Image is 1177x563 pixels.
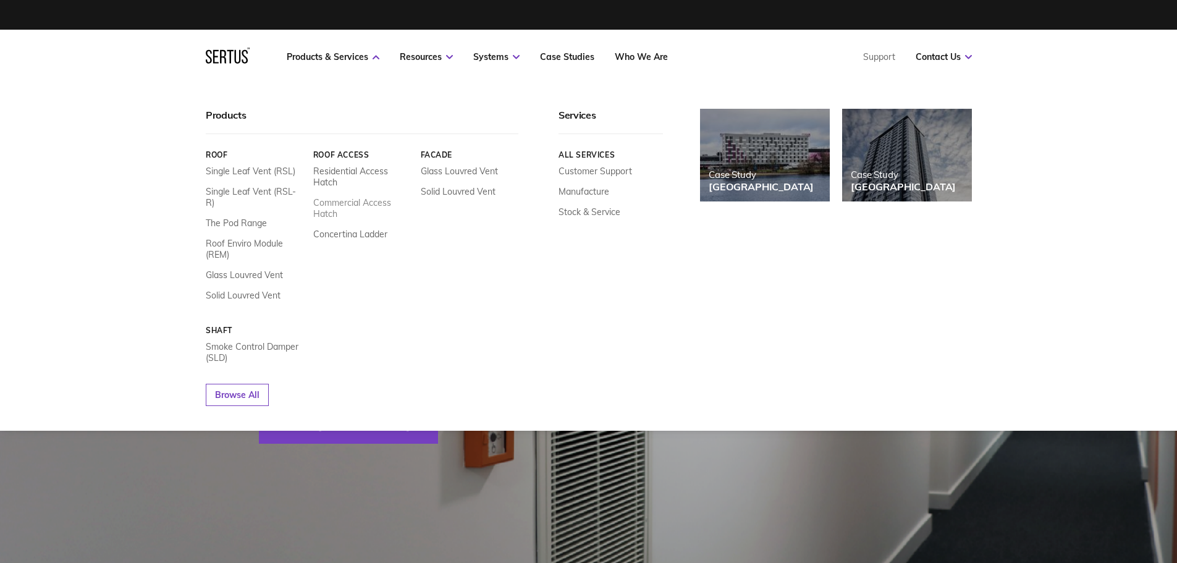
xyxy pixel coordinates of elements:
div: Case Study [709,169,814,180]
iframe: Chat Widget [955,420,1177,563]
a: Stock & Service [559,206,620,218]
div: [GEOGRAPHIC_DATA] [709,180,814,193]
a: Systems [473,51,520,62]
a: Resources [400,51,453,62]
div: Products [206,109,518,134]
a: Roof Enviro Module (REM) [206,238,304,260]
a: Case Study[GEOGRAPHIC_DATA] [700,109,830,201]
a: Facade [420,150,518,159]
a: Roof [206,150,304,159]
a: Solid Louvred Vent [420,186,495,197]
div: [GEOGRAPHIC_DATA] [851,180,956,193]
a: Contact Us [916,51,972,62]
a: Shaft [206,326,304,335]
a: Residential Access Hatch [313,166,411,188]
a: Browse All [206,384,269,406]
a: Products & Services [287,51,379,62]
a: Manufacture [559,186,609,197]
a: Who We Are [615,51,668,62]
a: Glass Louvred Vent [420,166,497,177]
a: Case Study[GEOGRAPHIC_DATA] [842,109,972,201]
a: Single Leaf Vent (RSL) [206,166,295,177]
a: Case Studies [540,51,594,62]
div: Case Study [851,169,956,180]
a: Support [863,51,895,62]
a: Concertina Ladder [313,229,387,240]
a: Customer Support [559,166,632,177]
div: Services [559,109,663,134]
a: All services [559,150,663,159]
a: Roof Access [313,150,411,159]
a: Smoke Control Damper (SLD) [206,341,304,363]
a: Commercial Access Hatch [313,197,411,219]
a: Glass Louvred Vent [206,269,283,281]
a: Single Leaf Vent (RSL-R) [206,186,304,208]
a: The Pod Range [206,218,267,229]
a: Solid Louvred Vent [206,290,281,301]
